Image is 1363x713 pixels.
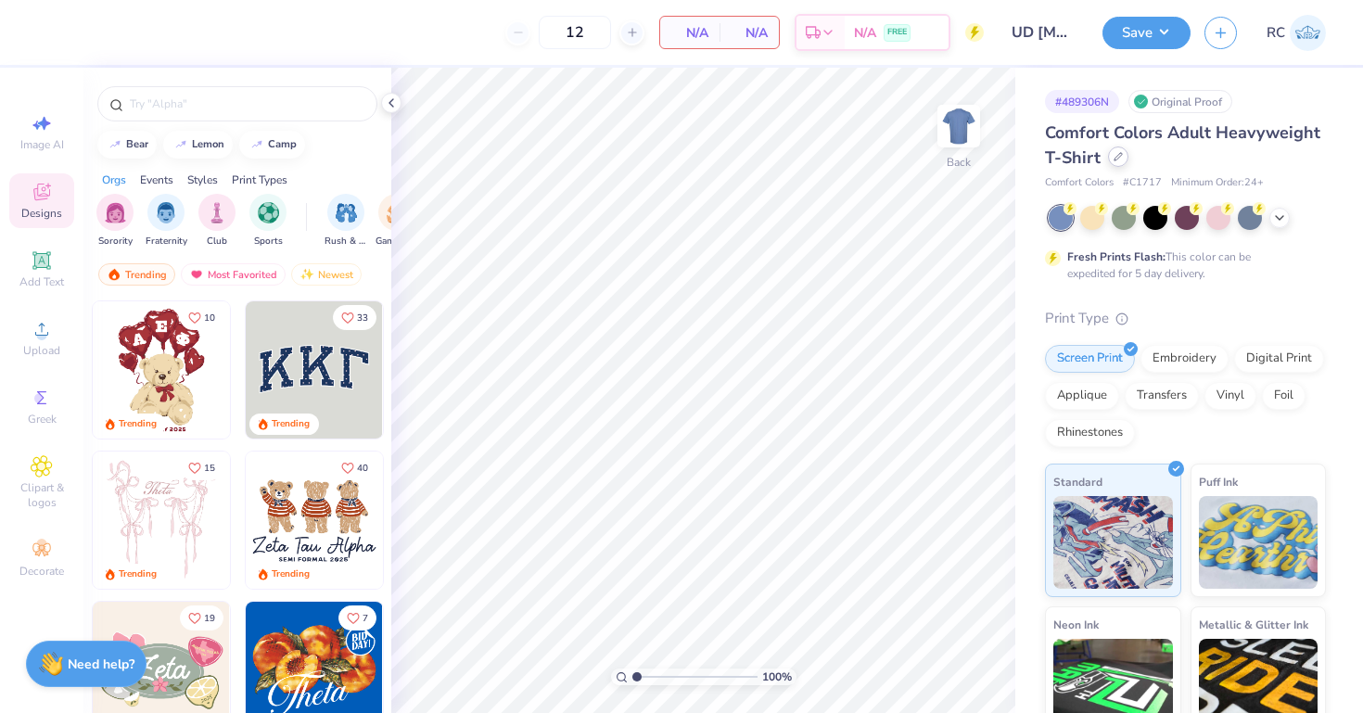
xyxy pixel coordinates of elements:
span: N/A [854,23,876,43]
div: Applique [1045,382,1119,410]
span: Sorority [98,235,133,248]
img: Rush & Bid Image [336,202,357,223]
div: Styles [187,172,218,188]
span: Neon Ink [1053,615,1099,634]
img: trending.gif [107,268,121,281]
div: Most Favorited [181,263,286,286]
img: 587403a7-0594-4a7f-b2bd-0ca67a3ff8dd [93,301,230,439]
img: Standard [1053,496,1173,589]
button: lemon [163,131,233,159]
img: most_fav.gif [189,268,204,281]
img: Sports Image [258,202,279,223]
span: Game Day [376,235,418,248]
img: Sorority Image [105,202,126,223]
span: 10 [204,313,215,323]
div: Original Proof [1128,90,1232,113]
button: filter button [198,194,236,248]
button: filter button [146,194,187,248]
div: filter for Fraternity [146,194,187,248]
div: Trending [98,263,175,286]
div: filter for Rush & Bid [325,194,367,248]
button: Like [333,305,376,330]
div: filter for Club [198,194,236,248]
div: Foil [1262,382,1306,410]
div: Rhinestones [1045,419,1135,447]
img: d12c9beb-9502-45c7-ae94-40b97fdd6040 [382,452,519,589]
span: Decorate [19,564,64,579]
input: Untitled Design [998,14,1089,51]
div: Back [947,154,971,171]
button: filter button [249,194,287,248]
span: Club [207,235,227,248]
span: 33 [357,313,368,323]
button: Like [180,605,223,630]
div: Transfers [1125,382,1199,410]
img: d12a98c7-f0f7-4345-bf3a-b9f1b718b86e [229,452,366,589]
img: Fraternity Image [156,202,176,223]
span: N/A [731,23,768,43]
img: Puff Ink [1199,496,1318,589]
span: Image AI [20,137,64,152]
span: Designs [21,206,62,221]
img: Club Image [207,202,227,223]
span: Add Text [19,274,64,289]
img: 3b9aba4f-e317-4aa7-a679-c95a879539bd [246,301,383,439]
button: filter button [96,194,134,248]
img: e74243e0-e378-47aa-a400-bc6bcb25063a [229,301,366,439]
button: camp [239,131,305,159]
img: Game Day Image [387,202,408,223]
div: lemon [192,139,224,149]
span: RC [1267,22,1285,44]
input: Try "Alpha" [128,95,365,113]
div: camp [268,139,297,149]
div: Print Types [232,172,287,188]
span: Clipart & logos [9,480,74,510]
button: Like [180,305,223,330]
img: Newest.gif [299,268,314,281]
div: This color can be expedited for 5 day delivery. [1067,248,1295,282]
span: 7 [363,614,368,623]
div: Trending [272,417,310,431]
strong: Need help? [68,656,134,673]
span: 15 [204,464,215,473]
div: Trending [119,567,157,581]
div: # 489306N [1045,90,1119,113]
span: 100 % [762,668,792,685]
span: Rush & Bid [325,235,367,248]
span: Metallic & Glitter Ink [1199,615,1308,634]
span: Sports [254,235,283,248]
div: Orgs [102,172,126,188]
span: Upload [23,343,60,358]
input: – – [539,16,611,49]
span: Minimum Order: 24 + [1171,175,1264,191]
img: Reilly Chin(cm) [1290,15,1326,51]
div: Trending [272,567,310,581]
img: edfb13fc-0e43-44eb-bea2-bf7fc0dd67f9 [382,301,519,439]
img: trend_line.gif [173,139,188,150]
a: RC [1267,15,1326,51]
div: filter for Game Day [376,194,418,248]
div: Embroidery [1140,345,1229,373]
div: Vinyl [1204,382,1256,410]
div: bear [126,139,148,149]
div: Trending [119,417,157,431]
img: trend_line.gif [108,139,122,150]
button: filter button [325,194,367,248]
img: Back [940,108,977,145]
div: Newest [291,263,362,286]
span: 40 [357,464,368,473]
div: filter for Sorority [96,194,134,248]
strong: Fresh Prints Flash: [1067,249,1166,264]
span: 19 [204,614,215,623]
span: Standard [1053,472,1102,491]
img: a3be6b59-b000-4a72-aad0-0c575b892a6b [246,452,383,589]
img: trend_line.gif [249,139,264,150]
button: Like [180,455,223,480]
div: Print Type [1045,308,1326,329]
button: bear [97,131,157,159]
span: FREE [887,26,907,39]
button: Like [338,605,376,630]
span: Comfort Colors [1045,175,1114,191]
button: Save [1102,17,1191,49]
span: Puff Ink [1199,472,1238,491]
